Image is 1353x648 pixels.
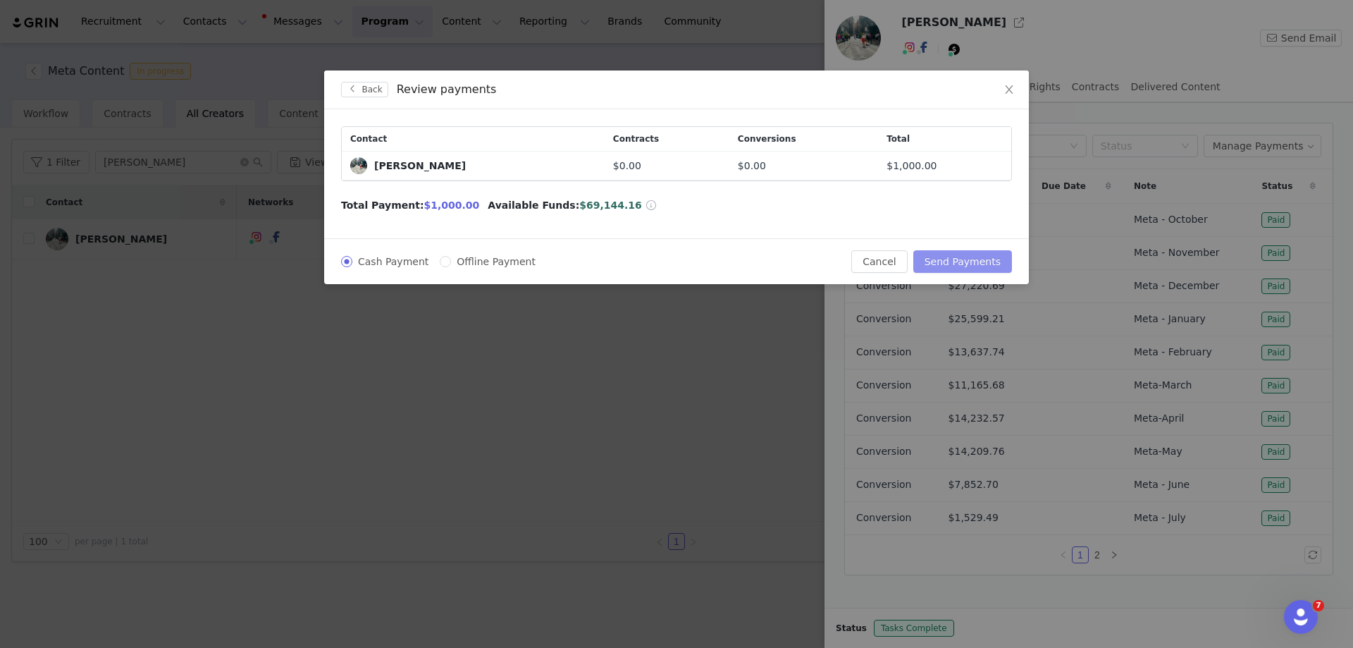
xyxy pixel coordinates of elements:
[913,250,1012,273] button: Send Payments
[350,157,466,174] a: [PERSON_NAME]
[989,71,1029,110] button: Close
[350,157,367,174] img: 502c47cc-2ada-41e9-825d-76a725484c2c.jpg
[397,82,497,97] div: Review payments
[451,256,541,267] span: Offline Payment
[1003,84,1015,95] i: icon: close
[738,159,766,173] span: $0.00
[374,160,466,171] div: [PERSON_NAME]
[341,198,424,213] span: Total Payment:
[352,256,434,267] span: Cash Payment
[488,198,579,213] span: Available Funds:
[579,200,642,211] span: $69,144.16
[886,133,910,145] span: Total
[424,200,480,211] span: $1,000.00
[341,82,388,97] button: Back
[613,133,659,145] span: Contracts
[1313,600,1324,611] span: 7
[350,133,387,145] span: Contact
[738,133,796,145] span: Conversions
[851,250,907,273] button: Cancel
[1284,600,1318,634] iframe: Intercom live chat
[613,160,641,171] span: $0.00
[886,160,937,171] span: $1,000.00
